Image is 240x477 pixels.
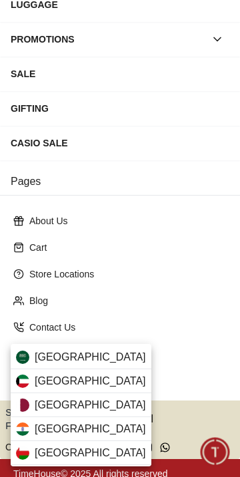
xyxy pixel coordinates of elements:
[35,349,146,365] span: [GEOGRAPHIC_DATA]
[16,398,29,412] img: Qatar
[201,438,230,467] div: Chat Widget
[16,375,29,388] img: Kuwait
[16,422,29,436] img: India
[16,351,29,364] img: Saudi Arabia
[35,397,146,413] span: [GEOGRAPHIC_DATA]
[35,373,146,389] span: [GEOGRAPHIC_DATA]
[35,445,146,461] span: [GEOGRAPHIC_DATA]
[35,421,146,437] span: [GEOGRAPHIC_DATA]
[16,446,29,460] img: Oman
